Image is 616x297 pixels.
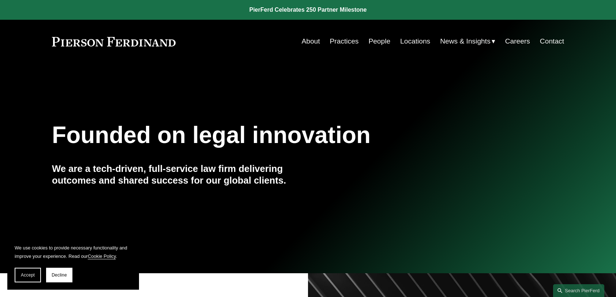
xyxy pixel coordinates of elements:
span: Accept [21,272,35,278]
a: About [301,34,320,48]
a: Search this site [553,284,604,297]
button: Decline [46,268,72,282]
a: People [368,34,390,48]
a: Contact [540,34,564,48]
section: Cookie banner [7,236,139,290]
a: Careers [505,34,530,48]
h1: Founded on legal innovation [52,122,479,148]
button: Accept [15,268,41,282]
h4: We are a tech-driven, full-service law firm delivering outcomes and shared success for our global... [52,163,308,187]
a: Practices [330,34,359,48]
a: Cookie Policy [88,253,116,259]
a: folder dropdown [440,34,495,48]
a: Locations [400,34,430,48]
span: Decline [52,272,67,278]
p: We use cookies to provide necessary functionality and improve your experience. Read our . [15,244,132,260]
span: News & Insights [440,35,491,48]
